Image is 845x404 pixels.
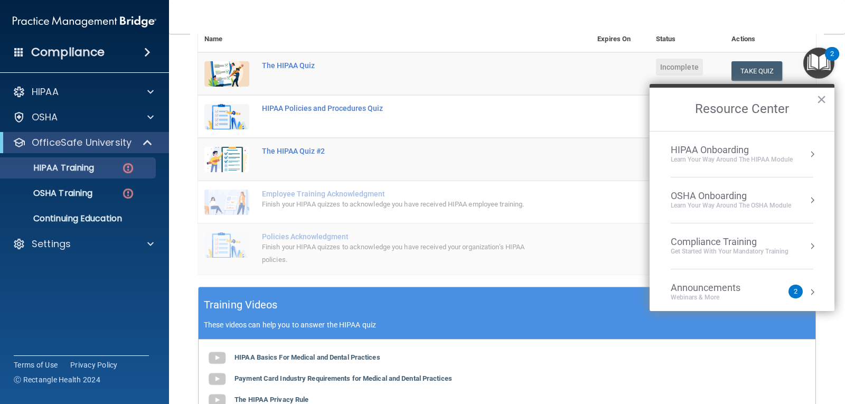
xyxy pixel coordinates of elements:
a: Privacy Policy [70,360,118,370]
img: danger-circle.6113f641.png [121,162,135,175]
div: Policies Acknowledgment [262,232,538,241]
div: Learn Your Way around the HIPAA module [671,155,793,164]
img: gray_youtube_icon.38fcd6cc.png [206,369,228,390]
a: Terms of Use [14,360,58,370]
div: Announcements [671,282,762,294]
a: OfficeSafe University [13,136,153,149]
p: Settings [32,238,71,250]
p: These videos can help you to answer the HIPAA quiz [204,321,810,329]
p: OSHA [32,111,58,124]
th: Actions [725,26,816,52]
div: Compliance Training [671,236,788,248]
h5: Training Videos [204,296,278,314]
div: Learn your way around the OSHA module [671,201,791,210]
p: OSHA Training [7,188,92,199]
b: Payment Card Industry Requirements for Medical and Dental Practices [234,374,452,382]
a: HIPAA [13,86,154,98]
div: Finish your HIPAA quizzes to acknowledge you have received HIPAA employee training. [262,198,538,211]
div: Get Started with your mandatory training [671,247,788,256]
button: Close [816,91,827,108]
div: Employee Training Acknowledgment [262,190,538,198]
h4: Compliance [31,45,105,60]
a: OSHA [13,111,154,124]
img: gray_youtube_icon.38fcd6cc.png [206,347,228,369]
div: 2 [830,54,834,68]
p: HIPAA [32,86,59,98]
p: OfficeSafe University [32,136,132,149]
span: Incomplete [656,59,703,76]
th: Name [198,26,256,52]
a: Settings [13,238,154,250]
div: HIPAA Onboarding [671,144,793,156]
b: HIPAA Basics For Medical and Dental Practices [234,353,380,361]
span: Ⓒ Rectangle Health 2024 [14,374,100,385]
div: HIPAA Policies and Procedures Quiz [262,104,538,112]
th: Expires On [591,26,650,52]
th: Status [650,26,726,52]
img: danger-circle.6113f641.png [121,187,135,200]
h2: Resource Center [650,88,834,131]
img: PMB logo [13,11,156,32]
div: The HIPAA Quiz [262,61,538,70]
button: Open Resource Center, 2 new notifications [803,48,834,79]
div: Webinars & More [671,293,762,302]
div: OSHA Onboarding [671,190,791,202]
div: Resource Center [650,84,834,311]
b: The HIPAA Privacy Rule [234,396,308,403]
div: The HIPAA Quiz #2 [262,147,538,155]
div: Finish your HIPAA quizzes to acknowledge you have received your organization’s HIPAA policies. [262,241,538,266]
p: HIPAA Training [7,163,94,173]
p: Continuing Education [7,213,151,224]
button: Take Quiz [731,61,782,81]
